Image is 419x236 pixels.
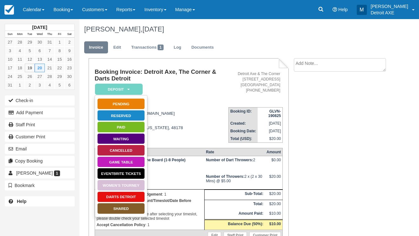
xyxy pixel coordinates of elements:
[35,72,44,81] a: 27
[204,210,265,220] th: Amount Paid:
[45,31,55,38] th: Thu
[97,156,145,168] a: Game Table
[206,158,253,162] strong: Number of Dart Throwers
[265,190,283,200] td: $20.00
[15,81,25,89] a: 1
[109,41,126,54] a: Edit
[55,38,64,46] a: 1
[15,31,25,38] th: Mon
[97,203,145,214] a: SHARED
[258,135,282,143] td: $20.00
[15,64,25,72] a: 18
[265,200,283,210] td: $20.00
[97,121,145,133] a: Paid
[64,72,74,81] a: 30
[64,64,74,72] a: 23
[95,156,204,173] td: [DATE] 05:30 PM - 06:30 PM
[5,144,75,154] button: Email
[97,133,145,144] a: Waiting
[35,64,44,72] a: 20
[258,120,282,127] td: [DATE]
[142,25,164,33] span: [DATE]
[15,72,25,81] a: 25
[231,71,280,93] address: Detroit Axe & The Corner [STREET_ADDRESS] [GEOGRAPHIC_DATA] [PHONE_NUMBER]
[5,38,15,46] a: 27
[84,41,108,54] a: Invoice
[45,72,55,81] a: 28
[267,174,281,184] div: $20.00
[55,81,64,89] a: 5
[95,69,228,82] h1: Booking Invoice: Detroit Axe, The Corner & Darts Detroit
[258,127,282,135] td: [DATE]
[126,41,168,54] a: Transactions1
[45,55,55,64] a: 14
[64,81,74,89] a: 6
[97,98,145,109] a: Pending
[25,81,35,89] a: 2
[267,158,281,167] div: $0.00
[45,64,55,72] a: 21
[97,222,203,228] p: : 1
[45,81,55,89] a: 4
[25,31,35,38] th: Tue
[55,64,64,72] a: 22
[97,168,145,179] a: EVENTBRITE TICKETS
[95,173,204,190] td: [DATE] 05:30 PM - 06:30 PM
[5,46,15,55] a: 3
[64,55,74,64] a: 16
[5,180,75,191] button: Bookmark
[16,170,53,176] span: [PERSON_NAME]
[228,107,258,120] th: Booking ID:
[269,222,281,226] strong: $10.00
[35,81,44,89] a: 3
[371,10,408,16] p: Detroit AXE
[5,196,75,206] a: Help
[228,120,258,127] th: Created:
[55,31,64,38] th: Fri
[64,38,74,46] a: 2
[204,156,265,173] td: 2
[55,55,64,64] a: 15
[204,200,265,210] th: Total:
[333,7,337,12] i: Help
[45,46,55,55] a: 7
[204,148,265,156] th: Rate
[25,55,35,64] a: 12
[97,198,203,222] p: If you changed your group size after selecting your timeslot, please double check your selected t...
[5,120,75,130] a: Staff Print
[5,72,15,81] a: 24
[97,180,145,191] a: Women’s Tourney
[54,170,60,176] span: 1
[32,25,47,30] strong: [DATE]
[95,84,143,95] em: Deposit
[265,210,283,220] td: $10.00
[5,108,75,118] button: Add Payment
[95,106,228,143] div: [EMAIL_ADDRESS][DOMAIN_NAME] [PHONE_NUMBER] [STREET_ADDRESS] [GEOGRAPHIC_DATA], [US_STATE], 48178...
[64,46,74,55] a: 9
[357,5,367,15] div: M
[45,38,55,46] a: 31
[97,191,203,198] p: : 1
[265,148,283,156] th: Amount
[5,95,75,106] button: Check-in
[204,190,265,200] th: Sub-Total:
[55,46,64,55] a: 8
[5,168,75,178] a: [PERSON_NAME] 1
[228,127,258,135] th: Booking Date:
[5,156,75,166] button: Copy Booking
[206,174,244,179] strong: Number of Throwers
[25,72,35,81] a: 26
[97,223,145,227] strong: Accept Cancellation Policy
[64,31,74,38] th: Sat
[204,173,265,190] td: 2 x (2 x 30 Mins) @ $5.00
[15,55,25,64] a: 11
[97,110,145,121] a: Reserved
[5,81,15,89] a: 31
[15,46,25,55] a: 4
[5,31,15,38] th: Sun
[15,38,25,46] a: 28
[5,55,15,64] a: 10
[268,109,281,118] strong: GLVN-190825
[35,31,44,38] th: Wed
[228,135,258,143] th: Total (USD):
